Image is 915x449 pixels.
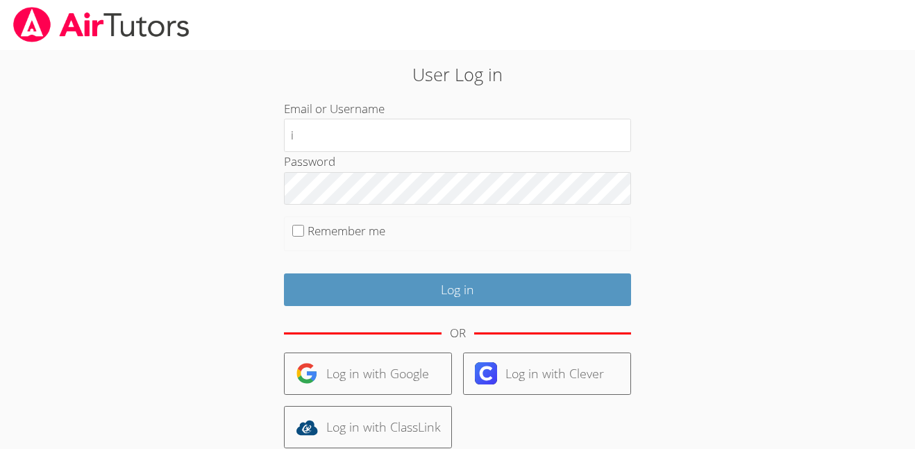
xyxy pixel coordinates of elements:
img: airtutors_banner-c4298cdbf04f3fff15de1276eac7730deb9818008684d7c2e4769d2f7ddbe033.png [12,7,191,42]
a: Log in with ClassLink [284,406,452,448]
label: Email or Username [284,101,385,117]
input: Log in [284,273,631,306]
label: Remember me [308,223,385,239]
h2: User Log in [210,61,705,87]
div: OR [450,323,466,344]
img: classlink-logo-d6bb404cc1216ec64c9a2012d9dc4662098be43eaf13dc465df04b49fa7ab582.svg [296,416,318,439]
img: clever-logo-6eab21bc6e7a338710f1a6ff85c0baf02591cd810cc4098c63d3a4b26e2feb20.svg [475,362,497,384]
label: Password [284,153,335,169]
a: Log in with Google [284,353,452,395]
a: Log in with Clever [463,353,631,395]
img: google-logo-50288ca7cdecda66e5e0955fdab243c47b7ad437acaf1139b6f446037453330a.svg [296,362,318,384]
